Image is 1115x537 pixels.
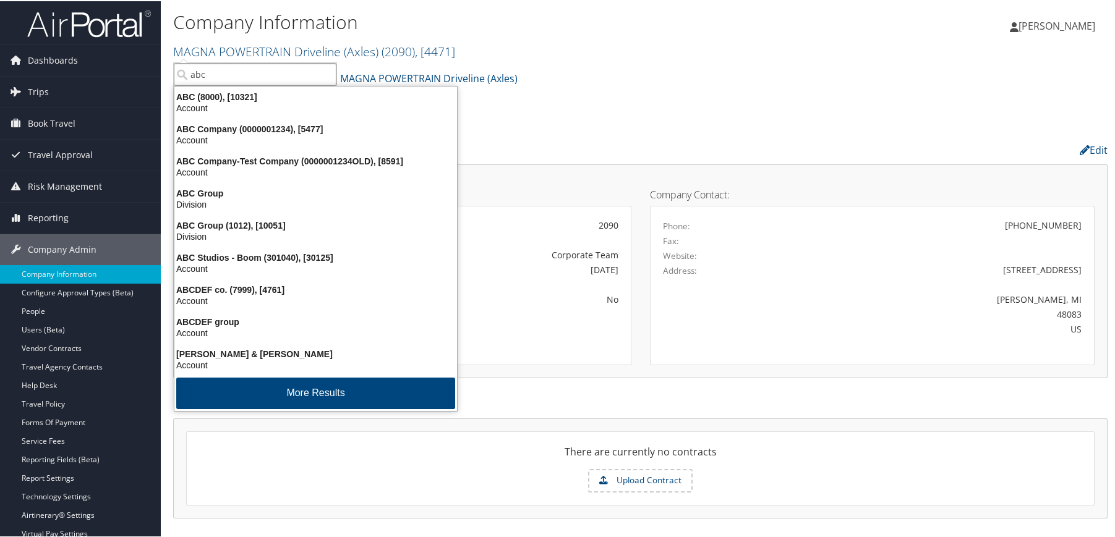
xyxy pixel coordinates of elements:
a: Edit [1080,142,1108,156]
div: No [345,292,618,305]
span: , [ 4471 ] [415,42,455,59]
span: ( 2090 ) [382,42,415,59]
div: [PERSON_NAME] & [PERSON_NAME] [167,347,464,358]
div: Account [167,294,464,305]
div: ABC Company (0000001234), [5477] [167,122,464,133]
div: US [772,321,1082,334]
label: Address: [663,263,697,276]
div: ABC Group [167,187,464,198]
div: Account [167,133,464,145]
span: Dashboards [28,44,78,75]
span: [PERSON_NAME] [1019,18,1095,32]
div: Division [167,198,464,209]
div: Account [167,358,464,370]
span: Trips [28,75,49,106]
input: Search Accounts [174,62,336,85]
div: ABC Company-Test Company (0000001234OLD), [8591] [167,154,464,166]
div: ABC (8000), [10321] [167,90,464,101]
span: Travel Approval [28,138,93,169]
div: ABC Group (1012), [10051] [167,219,464,230]
a: MAGNA POWERTRAIN Driveline (Axles) [331,65,518,90]
label: Phone: [663,219,690,231]
button: More Results [176,376,455,408]
a: [PERSON_NAME] [1010,6,1108,43]
div: [DATE] [345,262,618,275]
div: [PHONE_NUMBER] [1005,218,1082,230]
div: ABCDEF group [167,315,464,326]
div: Division [167,230,464,241]
h2: Company Profile: [173,138,790,159]
div: Account [167,101,464,112]
div: Corporate Team [345,247,618,260]
h1: Company Information [173,8,796,34]
div: Account [167,326,464,337]
div: Account [167,166,464,177]
label: Upload Contract [589,469,691,490]
div: 2090 [345,218,618,230]
span: Reporting [28,201,69,232]
div: [STREET_ADDRESS] [772,262,1082,275]
div: [PERSON_NAME], MI [772,292,1082,305]
label: Website: [663,248,697,261]
div: Account [167,262,464,273]
label: Fax: [663,234,679,246]
h4: Company Contact: [650,188,1095,198]
div: ABC Studios - Boom (301040), [30125] [167,251,464,262]
div: ABCDEF co. (7999), [4761] [167,283,464,294]
img: airportal-logo.png [27,8,151,37]
span: Company Admin [28,233,96,264]
div: There are currently no contracts [187,443,1094,468]
div: 48083 [772,307,1082,319]
span: Risk Management [28,170,102,201]
a: MAGNA POWERTRAIN Driveline (Axles) [173,42,455,59]
h2: Contracts: [173,391,1108,412]
span: Book Travel [28,107,75,138]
